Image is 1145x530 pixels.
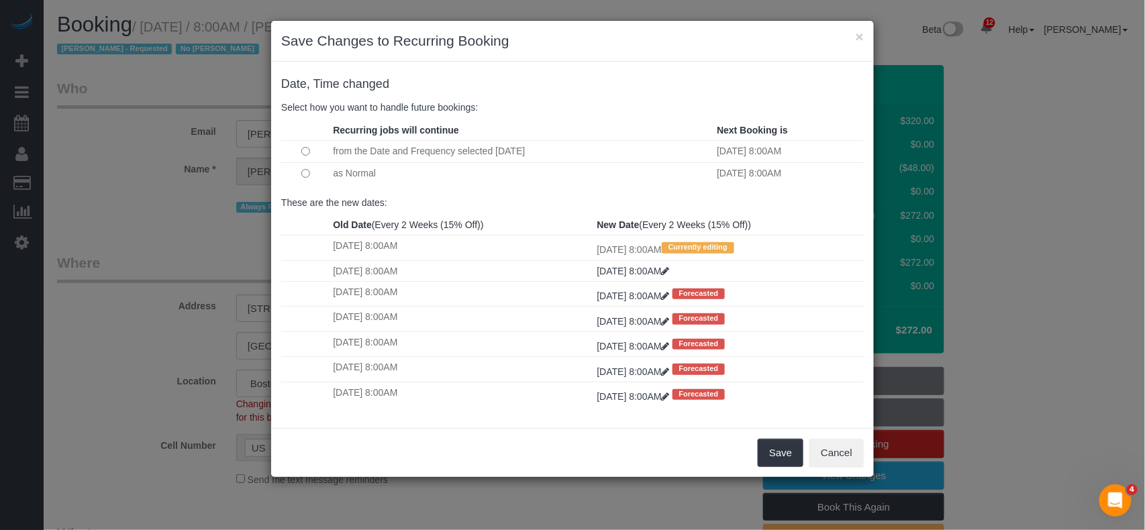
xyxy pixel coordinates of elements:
[281,77,340,91] span: Date, Time
[330,307,593,331] td: [DATE] 8:00AM
[856,30,864,44] button: ×
[333,125,458,136] strong: Recurring jobs will continue
[1127,484,1138,495] span: 4
[330,162,713,184] td: as Normal
[330,235,593,260] td: [DATE] 8:00AM
[673,389,726,400] span: Forecasted
[713,140,864,162] td: [DATE] 8:00AM
[594,215,864,235] th: (Every 2 Weeks (15% Off))
[330,260,593,281] td: [DATE] 8:00AM
[713,162,864,184] td: [DATE] 8:00AM
[333,219,372,230] strong: Old Date
[597,391,673,402] a: [DATE] 8:00AM
[281,78,864,91] h4: changed
[597,341,673,352] a: [DATE] 8:00AM
[330,357,593,382] td: [DATE] 8:00AM
[281,101,864,114] p: Select how you want to handle future bookings:
[281,31,864,51] h3: Save Changes to Recurring Booking
[597,266,670,276] a: [DATE] 8:00AM
[281,196,864,209] p: These are the new dates:
[597,290,673,301] a: [DATE] 8:00AM
[717,125,788,136] strong: Next Booking is
[809,439,864,467] button: Cancel
[673,339,726,350] span: Forecasted
[330,215,593,235] th: (Every 2 Weeks (15% Off))
[662,242,734,253] span: Currently editing
[330,382,593,407] td: [DATE] 8:00AM
[1099,484,1132,517] iframe: Intercom live chat
[597,366,673,377] a: [DATE] 8:00AM
[597,316,673,327] a: [DATE] 8:00AM
[673,364,726,374] span: Forecasted
[330,331,593,356] td: [DATE] 8:00AM
[330,281,593,306] td: [DATE] 8:00AM
[330,140,713,162] td: from the Date and Frequency selected [DATE]
[673,313,726,324] span: Forecasted
[597,219,640,230] strong: New Date
[758,439,803,467] button: Save
[594,235,864,260] td: [DATE] 8:00AM
[673,288,726,299] span: Forecasted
